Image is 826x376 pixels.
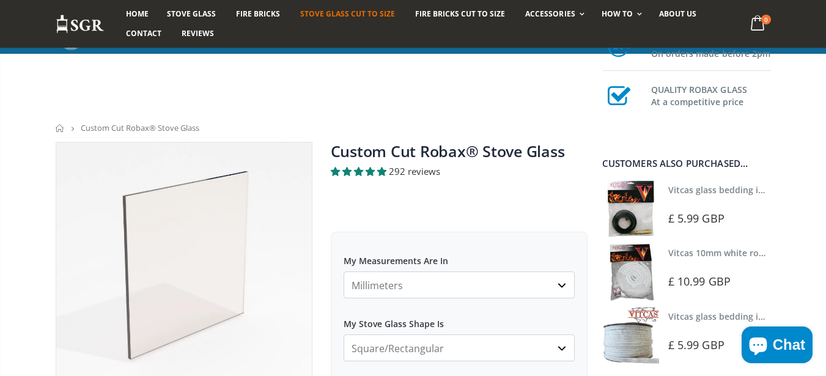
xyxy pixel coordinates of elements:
div: Customers also purchased... [602,159,771,168]
a: How To [592,4,648,24]
span: 0 [761,15,771,24]
h3: QUALITY ROBAX GLASS At a competitive price [651,81,771,108]
span: Fire Bricks [236,9,280,19]
span: 292 reviews [389,165,440,177]
img: Stove Glass Replacement [56,14,105,34]
span: How To [602,9,633,19]
span: Custom Cut Robax® Stove Glass [81,122,199,133]
a: Reviews [172,24,223,43]
a: 0 [745,12,770,36]
span: Contact [126,28,161,39]
img: Vitcas stove glass bedding in tape [602,307,659,364]
a: Stove Glass [158,4,225,24]
label: My Measurements Are In [344,245,575,267]
span: £ 5.99 GBP [668,337,725,352]
a: About us [650,4,706,24]
span: Reviews [182,28,214,39]
label: My Stove Glass Shape Is [344,308,575,330]
a: Stove Glass Cut To Size [291,4,404,24]
img: Vitcas stove glass bedding in tape [602,180,659,237]
a: Home [117,4,158,24]
span: Stove Glass Cut To Size [300,9,395,19]
inbox-online-store-chat: Shopify online store chat [738,326,816,366]
span: About us [659,9,696,19]
a: Custom Cut Robax® Stove Glass [331,141,565,161]
span: £ 5.99 GBP [668,211,725,226]
a: Contact [117,24,171,43]
span: £ 10.99 GBP [668,274,731,289]
a: Fire Bricks Cut To Size [406,4,514,24]
span: 4.94 stars [331,165,389,177]
span: Home [126,9,149,19]
span: Accessories [525,9,575,19]
a: Accessories [516,4,590,24]
a: Home [56,124,65,132]
img: Vitcas white rope, glue and gloves kit 10mm [602,243,659,300]
span: Stove Glass [167,9,216,19]
a: Fire Bricks [227,4,289,24]
span: Fire Bricks Cut To Size [415,9,505,19]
